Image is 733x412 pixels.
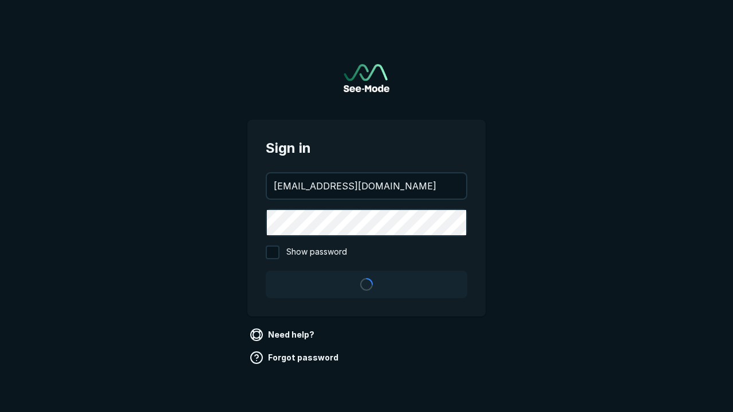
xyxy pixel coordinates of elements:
a: Forgot password [247,348,343,367]
span: Show password [286,245,347,259]
input: your@email.com [267,173,466,199]
a: Need help? [247,326,319,344]
img: See-Mode Logo [344,64,389,92]
a: Go to sign in [344,64,389,92]
span: Sign in [266,138,467,159]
